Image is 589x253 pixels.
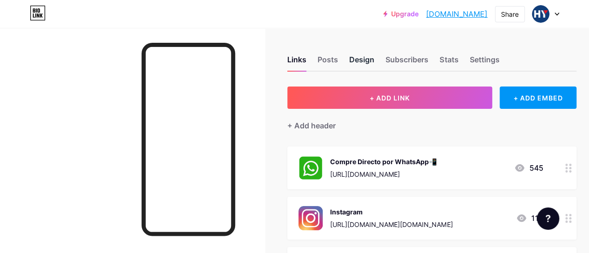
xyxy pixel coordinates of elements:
div: 545 [514,162,543,173]
div: Posts [318,54,338,71]
img: Instagram [298,206,323,230]
div: Design [349,54,374,71]
div: Compre Directo por WhatsApp📲 [330,157,437,166]
div: 114 [516,213,543,224]
div: Instagram [330,207,453,217]
div: [URL][DOMAIN_NAME][DOMAIN_NAME] [330,220,453,229]
img: Compre Directo por WhatsApp📲 [298,156,323,180]
div: Stats [440,54,458,71]
div: + ADD EMBED [500,87,576,109]
a: [DOMAIN_NAME] [426,8,487,20]
img: comprashy [532,5,549,23]
div: + Add header [287,120,336,131]
div: [URL][DOMAIN_NAME] [330,169,437,179]
button: + ADD LINK [287,87,492,109]
div: Subscribers [386,54,428,71]
div: Share [501,9,519,19]
div: Links [287,54,306,71]
div: Settings [469,54,499,71]
span: + ADD LINK [370,94,410,102]
a: Upgrade [383,10,419,18]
